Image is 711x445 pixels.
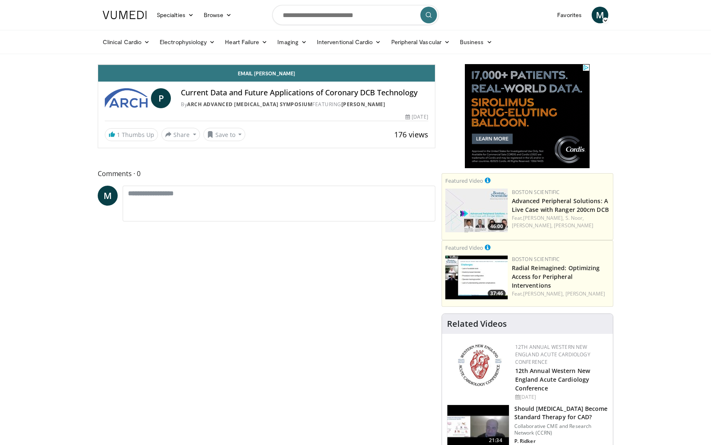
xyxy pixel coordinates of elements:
video-js: Video Player [98,65,435,65]
div: By FEATURING [181,101,428,108]
div: [DATE] [405,113,428,121]
a: Electrophysiology [155,34,220,50]
a: Specialties [152,7,199,23]
img: ARCH Advanced Revascularization Symposium [105,88,148,108]
img: c038ed19-16d5-403f-b698-1d621e3d3fd1.150x105_q85_crop-smart_upscale.jpg [445,256,508,299]
button: Save to [203,128,246,141]
a: [PERSON_NAME] [554,222,593,229]
span: 1 [117,131,120,139]
iframe: Advertisement [465,64,590,168]
input: Search topics, interventions [272,5,439,25]
div: Feat. [512,290,610,298]
a: Boston Scientific [512,189,560,196]
a: Heart Failure [220,34,272,50]
a: Favorites [552,7,587,23]
a: [PERSON_NAME] [341,101,385,108]
span: 37:46 [488,290,506,297]
h4: Related Videos [447,319,507,329]
a: [PERSON_NAME], [523,290,564,297]
a: 12th Annual Western New England Acute Cardiology Conference [515,343,590,365]
a: ARCH Advanced [MEDICAL_DATA] Symposium [187,101,312,108]
div: Feat. [512,214,610,229]
img: 0954f259-7907-4053-a817-32a96463ecc8.png.150x105_q85_autocrop_double_scale_upscale_version-0.2.png [457,343,503,387]
img: af9da20d-90cf-472d-9687-4c089bf26c94.150x105_q85_crop-smart_upscale.jpg [445,189,508,232]
p: P. Ridker [514,438,608,445]
a: Peripheral Vascular [386,34,455,50]
a: Clinical Cardio [98,34,155,50]
a: P [151,88,171,108]
a: Business [455,34,497,50]
div: [DATE] [515,393,606,401]
a: 37:46 [445,256,508,299]
a: 12th Annual Western New England Acute Cardiology Conference [515,367,590,392]
a: [PERSON_NAME] [565,290,605,297]
small: Featured Video [445,244,483,251]
a: Email [PERSON_NAME] [98,65,435,82]
h3: Should [MEDICAL_DATA] Become Standard Therapy for CAD? [514,405,608,421]
p: Collaborative CME and Research Network (CCRN) [514,423,608,436]
a: Radial Reimagined: Optimizing Access for Peripheral Interventions [512,264,600,289]
a: Boston Scientific [512,256,560,263]
small: Featured Video [445,177,483,184]
a: [PERSON_NAME], [523,214,564,221]
a: M [98,186,118,206]
span: 176 views [394,129,428,139]
a: Interventional Cardio [312,34,386,50]
span: 21:34 [486,436,506,445]
a: Imaging [272,34,312,50]
a: 46:00 [445,189,508,232]
span: 46:00 [488,223,506,230]
button: Share [161,128,200,141]
a: M [592,7,608,23]
a: 1 Thumbs Up [105,128,158,141]
span: Comments 0 [98,168,435,179]
a: [PERSON_NAME], [512,222,553,229]
h4: Current Data and Future Applications of Coronary DCB Technology [181,88,428,97]
a: Browse [199,7,237,23]
a: S. Noor, [565,214,584,221]
img: VuMedi Logo [103,11,147,19]
a: Advanced Peripheral Solutions: A Live Case with Ranger 200cm DCB [512,197,609,214]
